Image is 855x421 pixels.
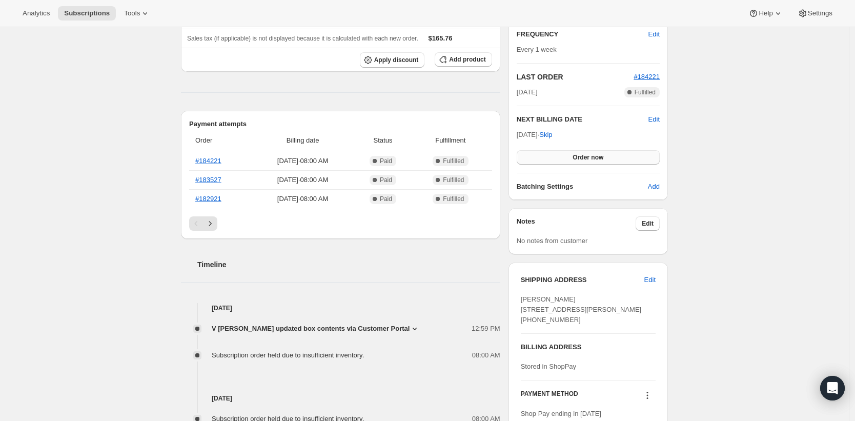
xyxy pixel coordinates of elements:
span: Sales tax (if applicable) is not displayed because it is calculated with each new order. [187,35,418,42]
button: V [PERSON_NAME] updated box contents via Customer Portal [212,324,420,334]
button: Next [203,216,217,231]
nav: Pagination [189,216,492,231]
span: Subscriptions [64,9,110,17]
h2: NEXT BILLING DATE [517,114,648,125]
span: [DATE] · 08:00 AM [255,175,351,185]
span: Billing date [255,135,351,146]
button: Apply discount [360,52,425,68]
h2: LAST ORDER [517,72,634,82]
span: 12:59 PM [472,324,500,334]
span: Add product [449,55,485,64]
h2: FREQUENCY [517,29,648,39]
h4: [DATE] [181,303,500,313]
span: Edit [648,29,660,39]
th: Order [189,129,252,152]
span: Subscription order held due to insufficient inventory. [212,351,364,359]
a: #182921 [195,195,221,203]
button: Settings [791,6,839,21]
span: [DATE] · [517,131,553,138]
span: Fulfilled [443,157,464,165]
span: Fulfilled [635,88,656,96]
button: Order now [517,150,660,165]
button: Edit [648,114,660,125]
span: Stored in ShopPay [521,363,576,370]
span: Fulfillment [415,135,486,146]
span: Paid [380,195,392,203]
span: Status [357,135,409,146]
button: Edit [636,216,660,231]
span: Settings [808,9,832,17]
div: Open Intercom Messenger [820,376,845,400]
span: V [PERSON_NAME] updated box contents via Customer Portal [212,324,410,334]
h2: Timeline [197,259,500,270]
a: #184221 [195,157,221,165]
span: Edit [644,275,656,285]
span: Edit [642,219,654,228]
button: Add product [435,52,492,67]
a: #184221 [634,73,660,81]
span: Add [648,182,660,192]
button: Analytics [16,6,56,21]
span: Help [759,9,772,17]
span: Fulfilled [443,195,464,203]
span: Fulfilled [443,176,464,184]
span: [PERSON_NAME] [STREET_ADDRESS][PERSON_NAME] [PHONE_NUMBER] [521,295,642,324]
span: $165.76 [429,34,453,42]
span: Analytics [23,9,50,17]
button: Edit [642,26,666,43]
button: Skip [533,127,558,143]
a: #183527 [195,176,221,184]
h3: PAYMENT METHOD [521,390,578,404]
h3: SHIPPING ADDRESS [521,275,644,285]
button: Edit [638,272,662,288]
button: #184221 [634,72,660,82]
button: Subscriptions [58,6,116,21]
button: Tools [118,6,156,21]
span: [DATE] · 08:00 AM [255,156,351,166]
span: No notes from customer [517,237,588,245]
span: Paid [380,157,392,165]
span: [DATE] · 08:00 AM [255,194,351,204]
span: Every 1 week [517,46,557,53]
h3: Notes [517,216,636,231]
span: Skip [539,130,552,140]
span: Apply discount [374,56,419,64]
button: Add [642,178,666,195]
h2: Payment attempts [189,119,492,129]
span: [DATE] [517,87,538,97]
button: Help [742,6,789,21]
span: Paid [380,176,392,184]
span: Tools [124,9,140,17]
span: Order now [573,153,603,162]
h6: Batching Settings [517,182,648,192]
span: 08:00 AM [472,350,500,360]
h4: [DATE] [181,393,500,404]
h3: BILLING ADDRESS [521,342,656,352]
